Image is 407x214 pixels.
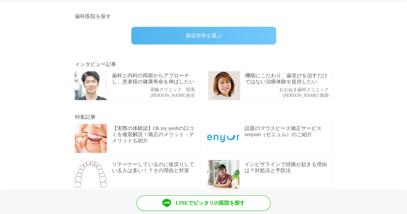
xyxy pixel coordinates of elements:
img: 歯科医師_大沼麻由子先生_アップ [208,71,240,100]
p: [PERSON_NAME] 医師 [279,93,329,98]
a: リテーナーしているのに後戻りしている人は多い！？その理由と対策リテーナーしているのに後戻りしている人は多い！？その理由と対策 [71,156,204,192]
h2: 歯科医院を探す [75,13,332,20]
p: 【実際の体験談】Oh my teethの口コミを徹底解説！矯正のメリット・デメリットも紹介 [112,125,199,144]
a: 歯科医師_大沼麻由子先生_アップ機能にこだわり、歯並びを治すだけではない治療体験を提供したいおおぬま歯科クリニック[PERSON_NAME] 医師 [204,68,336,104]
p: 高輪クリニック 院長 [150,87,195,93]
a: 【実際の体験談】Oh my teethの口コミを徹底解説！矯正のメリット・デメリットも紹介【実際の体験談】Oh my teethの口コミを徹底解説！矯正のメリット・デメリットも紹介 [71,120,204,156]
div: 都道府県を選ぶ [131,27,276,44]
img: 今話題の矯正サービスZenyumのご紹介！ [207,124,239,153]
a: 今話題の矯正サービスZenyumのご紹介！話題のマウスピース矯正サービスzenyum（ゼニュム）のご紹介 [204,120,336,156]
img: 高輪クリニック_アイキャッチ [75,71,107,100]
img: リテーナーしているのに後戻りしている人は多い！？その理由と対策 [75,160,107,189]
img: 【実際の体験談】Oh my teethの口コミを徹底解説！矯正のメリット・デメリットも紹介 [75,124,107,153]
p: リテーナーしているのに後戻りしている人は多い！？その理由と対策 [112,161,199,173]
p: 機能にこだわり、歯並びを治すだけではない治療体験を提供したい [245,72,331,85]
img: インビザラインで頭痛が起きる理由は？対処法と予防法 [207,160,239,189]
a: インビザラインで頭痛が起きる理由は？対処法と予防法インビザラインで頭痛が起きる理由は？対処法と予防法 [204,156,336,192]
p: [PERSON_NAME]先生 [150,93,195,98]
a: 高輪クリニック_アイキャッチ歯科と内科の両面からアプローチし、患者様の健康寿命を伸ばしたい高輪クリニック 院長[PERSON_NAME]先生 [71,68,203,104]
p: インビザラインで頭痛が起きる理由は？対処法と予防法 [245,161,331,173]
p: 話題のマウスピース矯正サービスzenyum（ゼニュム）のご紹介 [245,125,331,137]
h2: インタビュー記事 [75,60,332,68]
p: 歯科と内科の両面からアプローチし、患者様の健康寿命を伸ばしたい [112,72,198,85]
p: おおぬま歯科クリニック [279,87,329,93]
h2: 特集記事 [75,113,332,121]
a: LINEでピッタリの医院を探す [136,195,271,211]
